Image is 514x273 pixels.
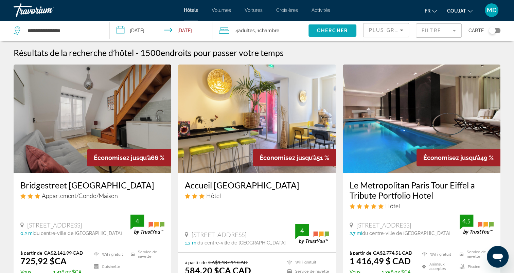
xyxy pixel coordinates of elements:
[423,154,480,161] span: Économisez jusqu’à
[20,180,164,190] a: Bridgestreet [GEOGRAPHIC_DATA]
[255,28,259,33] font: , 1
[184,7,198,13] a: Hôtels
[238,28,255,33] span: Adultes
[467,250,494,259] font: Service de navette
[102,265,120,269] font: Cuisinette
[185,180,329,190] a: Accueil [GEOGRAPHIC_DATA]
[350,256,411,266] ins: 1 416,49 $ CAD
[235,28,238,33] font: 4
[185,240,197,245] span: 1,3 mi
[185,259,207,265] span: à partir de
[245,7,263,13] a: Voitures
[20,231,34,236] span: 0,2 mi
[20,192,164,199] div: Appartement 3 étoiles
[102,252,123,257] font: WiFi gratuit
[130,215,164,235] img: trustyou-badge.svg
[447,6,473,16] button: Changer de devise
[259,28,279,33] span: Chambre
[260,154,317,161] span: Économisez jusqu’à
[185,192,329,199] div: Hôtel 3 étoiles
[416,149,500,166] div: 49 %
[425,6,437,16] button: Changer la langue
[468,26,484,35] span: Carte
[20,256,67,266] ins: 725,92 $CA
[343,65,500,173] img: Image de l’hôtel
[208,259,248,265] del: CA$1,187.11 CAD
[161,48,284,58] span: endroits pour passer votre temps
[416,23,462,38] button: Filtre
[42,192,118,199] span: Appartement/Condo/Maison
[20,250,42,256] span: à partir de
[308,24,356,37] button: Chercher
[295,260,316,265] font: WiFi gratuit
[136,48,139,58] span: -
[14,65,171,173] img: Image de l’hôtel
[212,20,308,41] button: Voyageurs : 4 adultes, 0 enfants
[206,192,221,199] span: Hôtel
[94,154,151,161] span: Économisez jusqu’à
[484,28,500,34] button: Basculer la carte
[14,1,82,19] a: Travorium
[460,215,494,235] img: trustyou-badge.svg
[138,250,164,259] font: Service de navette
[356,221,411,229] span: [STREET_ADDRESS]
[350,231,362,236] span: 2,7 mi
[192,231,246,238] span: [STREET_ADDRESS]
[385,202,400,210] span: Hôtel
[110,20,213,41] button: Date d’arrivée : 27 nov. 2025 Date de départ : 1 déc. 2025
[27,221,82,229] span: [STREET_ADDRESS]
[483,3,500,17] button: Menu utilisateur
[140,48,284,58] h2: 1500
[350,202,494,210] div: Hôtel 5 étoiles
[276,7,298,13] a: Croisières
[295,226,309,235] div: 4
[317,28,348,33] span: Chercher
[369,28,450,33] span: Plus grandes économies
[212,7,231,13] a: Volumes
[447,8,466,14] span: GOUJAT
[197,240,286,245] span: du centre-ville de [GEOGRAPHIC_DATA]
[468,265,480,269] font: Piscine
[14,48,134,58] h1: Résultats de la recherche d’hôtel
[487,7,497,14] span: MD
[44,250,83,256] del: CA$2,141.99 CAD
[34,231,122,236] span: du centre-ville de [GEOGRAPHIC_DATA]
[312,7,330,13] a: Activités
[87,149,171,166] div: 66 %
[295,224,329,244] img: trustyou-badge.svg
[369,26,403,34] mat-select: Trier par
[429,262,456,271] font: Animaux acceptés
[178,65,336,173] img: Image de l’hôtel
[430,252,451,257] font: WiFi gratuit
[350,180,494,200] a: Le Metropolitan Paris Tour Eiffel a Tribute Portfolio Hotel
[350,250,371,256] span: à partir de
[460,217,473,225] div: 4.5
[253,149,336,166] div: 51 %
[373,250,412,256] del: CA$2,774.51 CAD
[487,246,509,268] iframe: Bouton de lancement de la fenêtre de messagerie
[362,231,450,236] span: du centre-ville de [GEOGRAPHIC_DATA]
[130,217,144,225] div: 4
[425,8,430,14] span: Fr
